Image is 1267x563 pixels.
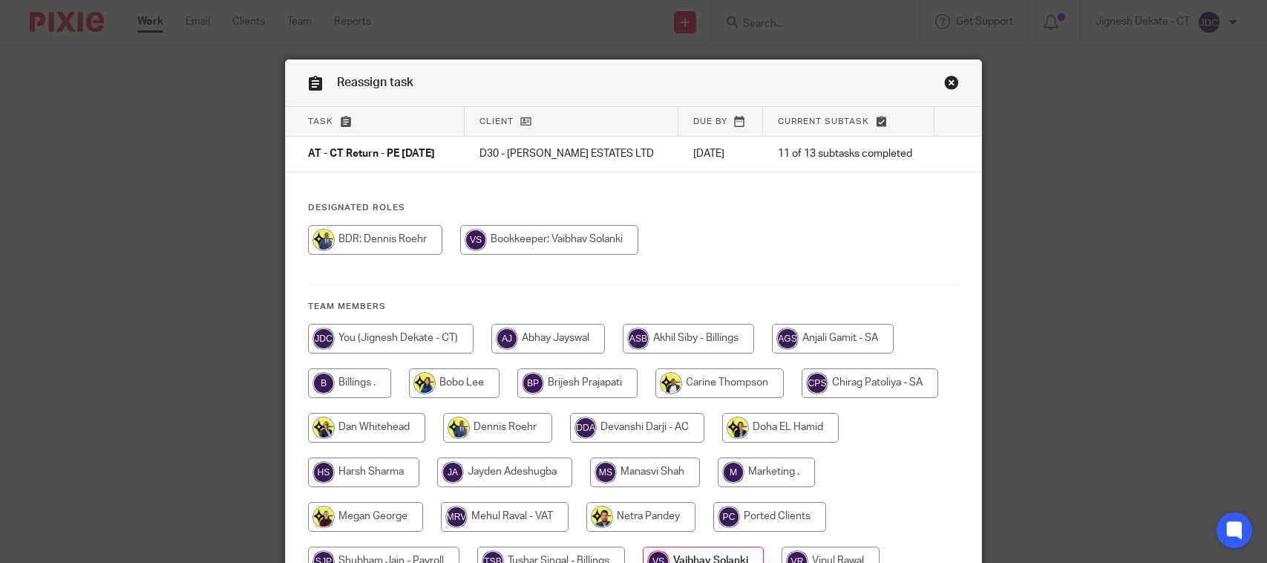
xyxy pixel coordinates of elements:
[693,146,749,161] p: [DATE]
[763,137,934,172] td: 11 of 13 subtasks completed
[944,75,959,95] a: Close this dialog window
[308,149,435,160] span: AT - CT Return - PE [DATE]
[479,117,514,126] span: Client
[693,117,727,126] span: Due by
[308,301,959,313] h4: Team members
[337,77,413,88] span: Reassign task
[479,146,663,161] p: D30 - [PERSON_NAME] ESTATES LTD
[778,117,869,126] span: Current subtask
[308,117,333,126] span: Task
[308,202,959,214] h4: Designated Roles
